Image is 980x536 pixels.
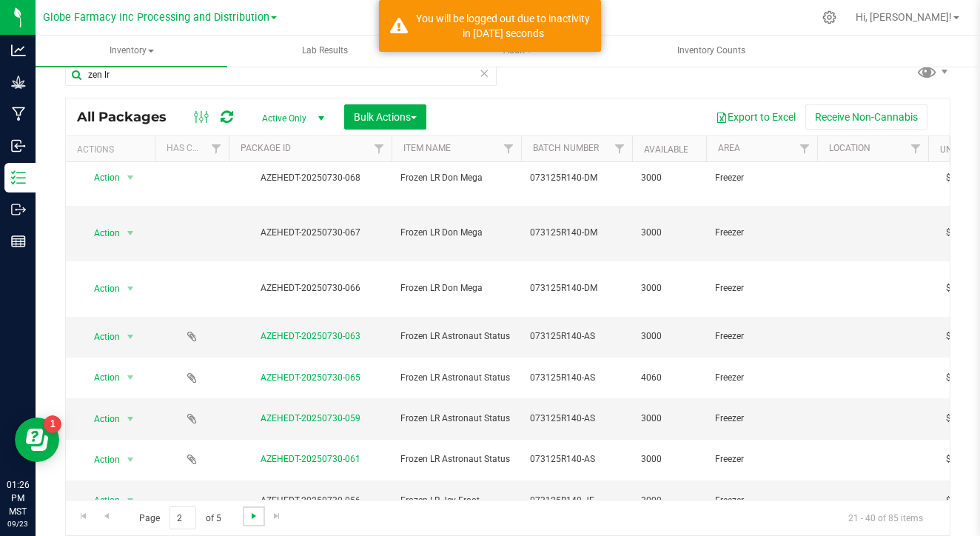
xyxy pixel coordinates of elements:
[77,109,181,125] span: All Packages
[403,143,451,153] a: Item Name
[121,490,140,511] span: select
[904,136,928,161] a: Filter
[65,64,497,86] input: Search Package ID, Item Name, SKU, Lot or Part Number...
[11,43,26,58] inline-svg: Analytics
[261,372,360,383] a: AZEHEDT-20250730-065
[657,44,765,57] span: Inventory Counts
[226,281,394,295] div: AZEHEDT-20250730-066
[400,371,512,385] span: Frozen LR Astronaut Status
[81,278,121,299] span: Action
[36,36,227,67] a: Inventory
[73,506,94,526] a: Go to the first page
[641,494,697,508] span: 3000
[11,170,26,185] inline-svg: Inventory
[400,226,512,240] span: Frozen LR Don Mega
[95,506,117,526] a: Go to the previous page
[204,136,229,161] a: Filter
[243,506,264,526] a: Go to the next page
[530,171,623,185] span: 073125R140-DM
[121,326,140,347] span: select
[226,226,394,240] div: AZEHEDT-20250730-067
[127,506,233,529] span: Page of 5
[11,107,26,121] inline-svg: Manufacturing
[170,506,196,529] input: 2
[530,371,623,385] span: 073125R140-AS
[121,449,140,470] span: select
[11,138,26,153] inline-svg: Inbound
[400,171,512,185] span: Frozen LR Don Mega
[400,494,512,508] span: Frozen LR Jcy Froot
[530,281,623,295] span: 073125R140-DM
[7,478,29,518] p: 01:26 PM MST
[416,11,590,41] div: You will be logged out due to inactivity in 1486 seconds
[715,412,808,426] span: Freezer
[615,36,807,67] a: Inventory Counts
[121,367,140,388] span: select
[261,413,360,423] a: AZEHEDT-20250730-059
[11,234,26,249] inline-svg: Reports
[715,281,808,295] span: Freezer
[400,329,512,344] span: Frozen LR Astronaut Status
[261,454,360,464] a: AZEHEDT-20250730-061
[641,412,697,426] span: 3000
[344,104,426,130] button: Bulk Actions
[641,452,697,466] span: 3000
[400,412,512,426] span: Frozen LR Astronaut Status
[829,143,870,153] a: Location
[715,371,808,385] span: Freezer
[367,136,392,161] a: Filter
[805,104,927,130] button: Receive Non-Cannabis
[81,367,121,388] span: Action
[81,167,121,188] span: Action
[793,136,817,161] a: Filter
[121,167,140,188] span: select
[15,418,59,462] iframe: Resource center
[641,329,697,344] span: 3000
[820,10,839,24] div: Manage settings
[497,136,521,161] a: Filter
[43,11,269,24] span: Globe Farmacy Inc Processing and Distribution
[226,494,394,508] div: AZEHEDT-20250730-056
[530,452,623,466] span: 073125R140-AS
[121,223,140,244] span: select
[77,144,149,155] div: Actions
[641,171,697,185] span: 3000
[121,409,140,429] span: select
[81,449,121,470] span: Action
[11,75,26,90] inline-svg: Grow
[533,143,599,153] a: Batch Number
[715,226,808,240] span: Freezer
[644,144,688,155] a: Available
[81,409,121,429] span: Action
[400,281,512,295] span: Frozen LR Don Mega
[641,281,697,295] span: 3000
[400,452,512,466] span: Frozen LR Astronaut Status
[229,36,420,67] a: Lab Results
[715,171,808,185] span: Freezer
[282,44,368,57] span: Lab Results
[266,506,288,526] a: Go to the last page
[81,223,121,244] span: Action
[354,111,417,123] span: Bulk Actions
[856,11,952,23] span: Hi, [PERSON_NAME]!
[11,202,26,217] inline-svg: Outbound
[7,518,29,529] p: 09/23
[479,64,489,83] span: Clear
[608,136,632,161] a: Filter
[81,490,121,511] span: Action
[715,494,808,508] span: Freezer
[641,371,697,385] span: 4060
[241,143,291,153] a: Package ID
[641,226,697,240] span: 3000
[121,278,140,299] span: select
[715,452,808,466] span: Freezer
[706,104,805,130] button: Export to Excel
[44,415,61,433] iframe: Resource center unread badge
[81,326,121,347] span: Action
[261,331,360,341] a: AZEHEDT-20250730-063
[836,506,935,529] span: 21 - 40 of 85 items
[718,143,740,153] a: Area
[530,226,623,240] span: 073125R140-DM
